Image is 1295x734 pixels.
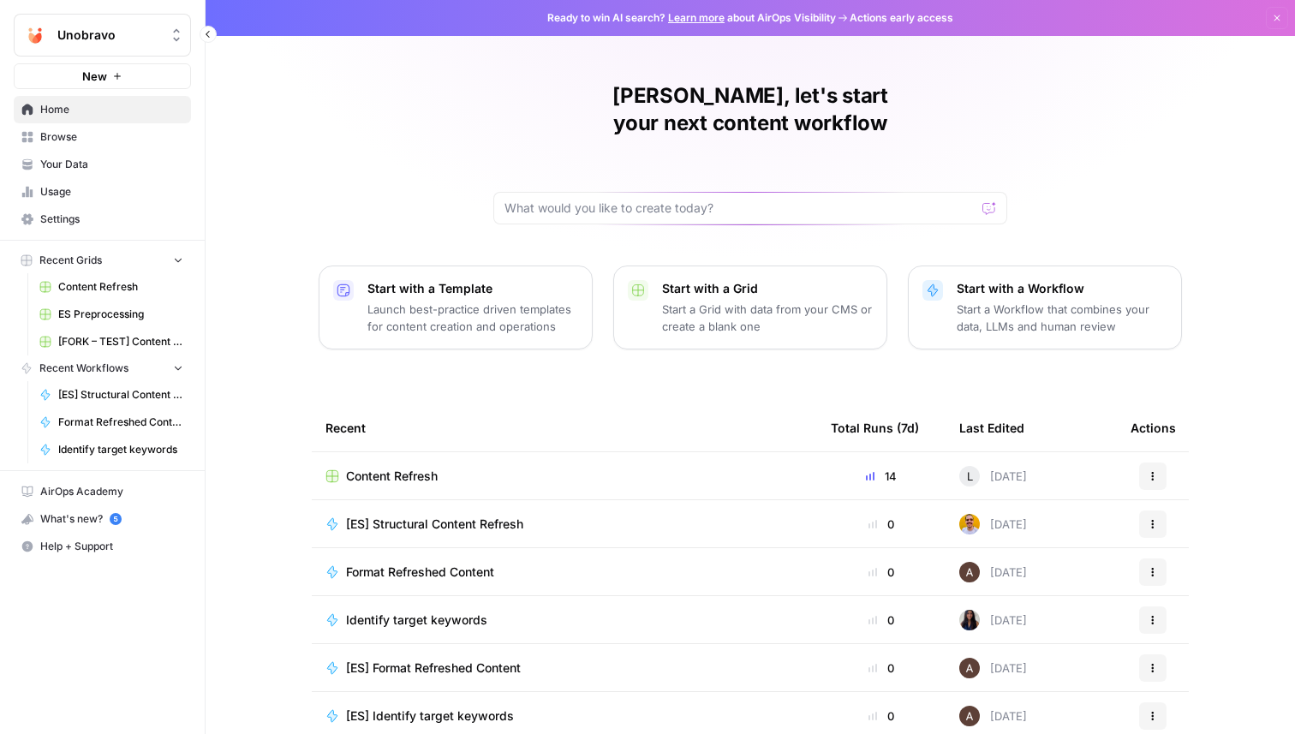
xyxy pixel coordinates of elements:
[40,157,183,172] span: Your Data
[20,20,51,51] img: Unobravo Logo
[346,564,494,581] span: Format Refreshed Content
[14,151,191,178] a: Your Data
[959,514,980,534] img: mtm3mwwjid4nvhapkft0keo1ean8
[831,707,932,725] div: 0
[504,200,976,217] input: What would you like to create today?
[325,659,803,677] a: [ES] Format Refreshed Content
[346,707,514,725] span: [ES] Identify target keywords
[32,409,191,436] a: Format Refreshed Content
[959,610,1027,630] div: [DATE]
[40,184,183,200] span: Usage
[113,515,117,523] text: 5
[1131,404,1176,451] div: Actions
[831,468,932,485] div: 14
[850,10,953,26] span: Actions early access
[14,533,191,560] button: Help + Support
[14,178,191,206] a: Usage
[40,212,183,227] span: Settings
[14,505,191,533] button: What's new? 5
[831,564,932,581] div: 0
[58,415,183,430] span: Format Refreshed Content
[14,96,191,123] a: Home
[82,68,107,85] span: New
[959,562,980,582] img: wtbmvrjo3qvncyiyitl6zoukl9gz
[40,129,183,145] span: Browse
[14,478,191,505] a: AirOps Academy
[58,307,183,322] span: ES Preprocessing
[831,516,932,533] div: 0
[346,659,521,677] span: [ES] Format Refreshed Content
[32,301,191,328] a: ES Preprocessing
[325,516,803,533] a: [ES] Structural Content Refresh
[32,328,191,355] a: [FORK – TEST] Content Refresh
[58,334,183,349] span: [FORK – TEST] Content Refresh
[40,539,183,554] span: Help + Support
[110,513,122,525] a: 5
[32,436,191,463] a: Identify target keywords
[40,102,183,117] span: Home
[325,468,803,485] a: Content Refresh
[668,11,725,24] a: Learn more
[346,516,523,533] span: [ES] Structural Content Refresh
[831,659,932,677] div: 0
[14,14,191,57] button: Workspace: Unobravo
[367,301,578,335] p: Launch best-practice driven templates for content creation and operations
[346,612,487,629] span: Identify target keywords
[32,273,191,301] a: Content Refresh
[493,82,1007,137] h1: [PERSON_NAME], let's start your next content workflow
[959,610,980,630] img: rox323kbkgutb4wcij4krxobkpon
[908,266,1182,349] button: Start with a WorkflowStart a Workflow that combines your data, LLMs and human review
[15,506,190,532] div: What's new?
[662,301,873,335] p: Start a Grid with data from your CMS or create a blank one
[959,514,1027,534] div: [DATE]
[14,123,191,151] a: Browse
[959,562,1027,582] div: [DATE]
[325,612,803,629] a: Identify target keywords
[831,404,919,451] div: Total Runs (7d)
[58,387,183,403] span: [ES] Structural Content Refresh
[58,279,183,295] span: Content Refresh
[40,484,183,499] span: AirOps Academy
[957,280,1167,297] p: Start with a Workflow
[32,381,191,409] a: [ES] Structural Content Refresh
[662,280,873,297] p: Start with a Grid
[957,301,1167,335] p: Start a Workflow that combines your data, LLMs and human review
[959,658,1027,678] div: [DATE]
[14,355,191,381] button: Recent Workflows
[58,442,183,457] span: Identify target keywords
[959,658,980,678] img: wtbmvrjo3qvncyiyitl6zoukl9gz
[39,361,128,376] span: Recent Workflows
[613,266,887,349] button: Start with a GridStart a Grid with data from your CMS or create a blank one
[346,468,438,485] span: Content Refresh
[14,63,191,89] button: New
[325,564,803,581] a: Format Refreshed Content
[547,10,836,26] span: Ready to win AI search? about AirOps Visibility
[959,404,1024,451] div: Last Edited
[14,206,191,233] a: Settings
[967,468,973,485] span: L
[959,706,980,726] img: wtbmvrjo3qvncyiyitl6zoukl9gz
[325,404,803,451] div: Recent
[319,266,593,349] button: Start with a TemplateLaunch best-practice driven templates for content creation and operations
[959,706,1027,726] div: [DATE]
[367,280,578,297] p: Start with a Template
[831,612,932,629] div: 0
[57,27,161,44] span: Unobravo
[325,707,803,725] a: [ES] Identify target keywords
[39,253,102,268] span: Recent Grids
[959,466,1027,486] div: [DATE]
[14,248,191,273] button: Recent Grids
